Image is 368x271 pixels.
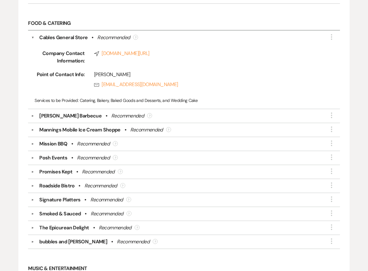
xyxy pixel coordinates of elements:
[79,182,80,190] b: •
[29,198,36,201] button: ▼
[28,17,340,31] h6: Food & Catering
[29,156,36,159] button: ▼
[35,98,79,103] span: Services to be Provided:
[93,224,95,232] b: •
[111,238,113,246] b: •
[39,196,80,204] div: Signature Platters
[77,140,110,148] div: Recommended
[29,184,36,187] button: ▼
[126,197,131,202] div: ?
[39,168,72,176] div: Promises Kept
[117,238,150,246] div: Recommended
[29,128,36,131] button: ▼
[39,238,107,246] div: bubbles and [PERSON_NAME]
[127,211,131,216] div: ?
[111,112,144,120] div: Recommended
[94,71,321,78] div: [PERSON_NAME]
[130,126,163,134] div: Recommended
[39,210,81,218] div: Smoked & Sauced
[29,142,36,145] button: ▼
[39,140,67,148] div: Mission BBQ
[71,154,73,162] b: •
[35,97,333,104] p: Catering, Bakery, Baked Goods and Desserts, and Wedding Cake
[84,182,117,190] div: Recommended
[77,154,110,162] div: Recommended
[90,196,123,204] div: Recommended
[125,126,126,134] b: •
[31,34,34,41] button: ▼
[39,182,74,190] div: Roadside Bistro
[99,224,131,232] div: Recommended
[92,34,93,41] b: •
[39,34,88,41] div: Cables General Store
[94,50,321,57] a: [DOMAIN_NAME][URL]
[94,81,321,88] a: [EMAIL_ADDRESS][DOMAIN_NAME]
[29,212,36,215] button: ▼
[106,112,107,120] b: •
[153,239,158,244] div: ?
[35,50,84,65] span: Company Contact Information:
[29,240,36,243] button: ▼
[39,224,89,232] div: The Epicurean Delight
[120,183,125,188] div: ?
[29,114,36,117] button: ▼
[135,225,140,230] div: ?
[29,170,36,173] button: ▼
[113,141,118,146] div: ?
[166,127,171,132] div: ?
[29,226,36,229] button: ▼
[147,113,152,118] div: ?
[39,154,67,162] div: Posh Events
[39,112,102,120] div: [PERSON_NAME] Barbecue
[84,196,86,204] b: •
[39,126,121,134] div: Mannings Mobile Ice Cream Shoppe
[85,210,86,218] b: •
[133,35,138,40] div: ?
[97,34,130,41] div: Recommended
[91,210,123,218] div: Recommended
[35,71,84,91] span: Point of Contact Info:
[118,169,123,174] div: ?
[113,155,118,160] div: ?
[82,168,115,176] div: Recommended
[71,140,73,148] b: •
[76,168,78,176] b: •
